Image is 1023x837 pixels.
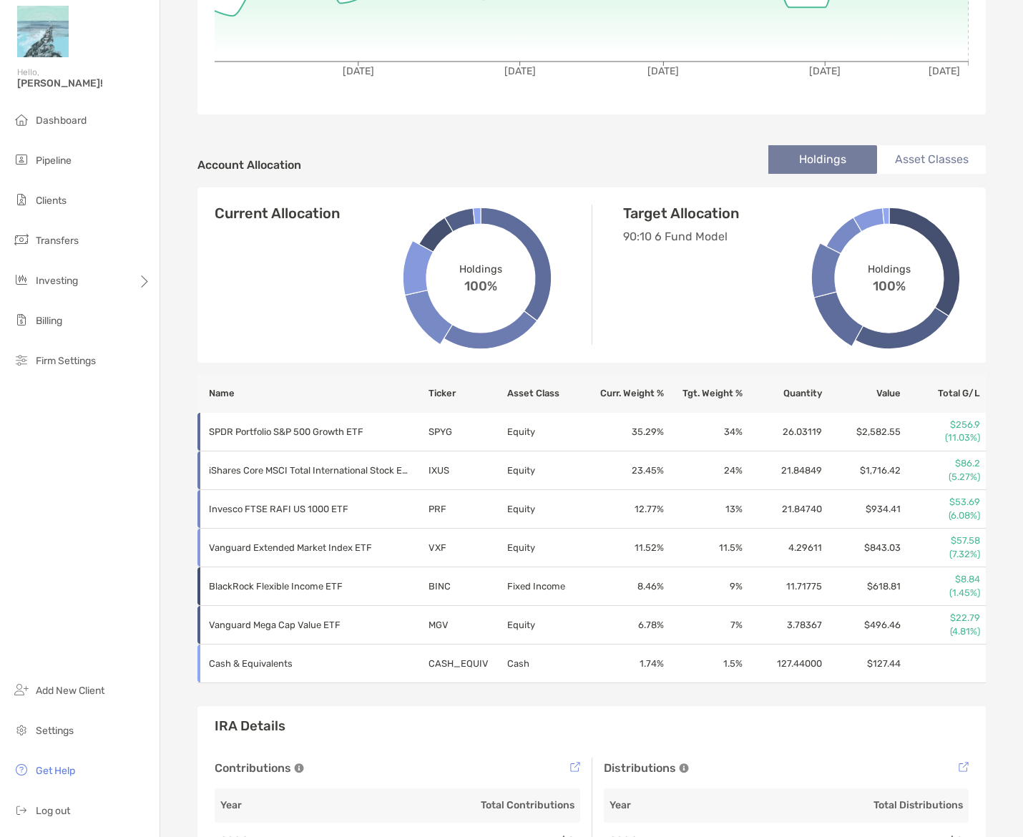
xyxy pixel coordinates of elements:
td: SPYG [428,413,506,451]
td: $934.41 [823,490,901,529]
td: Equity [506,413,585,451]
td: $843.03 [823,529,901,567]
img: billing icon [13,311,30,328]
img: Zoe Logo [17,6,69,57]
span: Firm Settings [36,355,96,367]
li: Asset Classes [877,145,986,174]
td: 21.84740 [743,490,822,529]
tspan: [DATE] [343,65,374,77]
td: 26.03119 [743,413,822,451]
th: Name [197,374,428,413]
img: add_new_client icon [13,681,30,698]
p: (6.08%) [902,509,980,522]
span: Settings [36,725,74,737]
p: 90:10 6 Fund Model [623,227,845,245]
h3: IRA Details [215,718,969,735]
img: dashboard icon [13,111,30,128]
p: (7.32%) [902,548,980,561]
td: 1.5 % [665,645,743,683]
p: Cash & Equivalents [209,655,409,672]
p: SPDR Portfolio S&P 500 Growth ETF [209,423,409,441]
img: get-help icon [13,761,30,778]
td: 12.77 % [585,490,664,529]
p: iShares Core MSCI Total International Stock ETF [209,461,409,479]
p: $22.79 [902,612,980,625]
img: Tooltip [679,763,689,773]
span: Holdings [868,263,910,275]
td: 11.52 % [585,529,664,567]
td: $2,582.55 [823,413,901,451]
div: Contributions [215,760,580,777]
td: $127.44 [823,645,901,683]
td: CASH_EQUIV [428,645,506,683]
span: Investing [36,275,78,287]
td: 11.5 % [665,529,743,567]
p: (4.81%) [902,625,980,638]
td: BINC [428,567,506,606]
td: VXF [428,529,506,567]
th: Ticker [428,374,506,413]
p: $8.84 [902,573,980,586]
tspan: [DATE] [809,65,841,77]
td: 21.84849 [743,451,822,490]
p: BlackRock Flexible Income ETF [209,577,409,595]
tspan: [DATE] [929,65,960,77]
p: Invesco FTSE RAFI US 1000 ETF [209,500,409,518]
img: pipeline icon [13,151,30,168]
img: clients icon [13,191,30,208]
span: Billing [36,315,62,327]
img: transfers icon [13,231,30,248]
th: Total G/L [901,374,986,413]
p: Year [220,800,242,811]
th: Curr. Weight % [585,374,664,413]
p: Year [610,800,631,811]
p: Vanguard Extended Market Index ETF [209,539,409,557]
td: Equity [506,529,585,567]
img: investing icon [13,271,30,288]
td: 1.74 % [585,645,664,683]
td: 127.44000 [743,645,822,683]
p: Total Contributions [481,800,574,811]
th: Asset Class [506,374,585,413]
td: 3.78367 [743,606,822,645]
td: 9 % [665,567,743,606]
td: 8.46 % [585,567,664,606]
td: Equity [506,606,585,645]
span: Pipeline [36,155,72,167]
p: (1.45%) [902,587,980,599]
p: Vanguard Mega Cap Value ETF [209,616,409,634]
td: $496.46 [823,606,901,645]
h4: Current Allocation [215,205,340,222]
td: $618.81 [823,567,901,606]
span: Clients [36,195,67,207]
img: Tooltip [959,762,969,772]
td: PRF [428,490,506,529]
p: $53.69 [902,496,980,509]
td: 11.71775 [743,567,822,606]
img: firm-settings icon [13,351,30,368]
p: (11.03%) [902,431,980,444]
td: MGV [428,606,506,645]
p: $256.9 [902,418,980,431]
p: Total Distributions [873,800,963,811]
td: 35.29 % [585,413,664,451]
div: Distributions [604,760,969,777]
th: Tgt. Weight % [665,374,743,413]
tspan: [DATE] [647,65,679,77]
li: Holdings [768,145,877,174]
img: logout icon [13,801,30,818]
p: $57.58 [902,534,980,547]
p: $86.2 [902,457,980,470]
span: 100% [464,275,497,293]
td: 4.29611 [743,529,822,567]
td: 24 % [665,451,743,490]
span: [PERSON_NAME]! [17,77,151,89]
span: Transfers [36,235,79,247]
tspan: [DATE] [504,65,536,77]
span: Get Help [36,765,75,777]
span: 100% [873,275,906,293]
th: Value [823,374,901,413]
td: 6.78 % [585,606,664,645]
td: 23.45 % [585,451,664,490]
h4: Target Allocation [623,205,845,222]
